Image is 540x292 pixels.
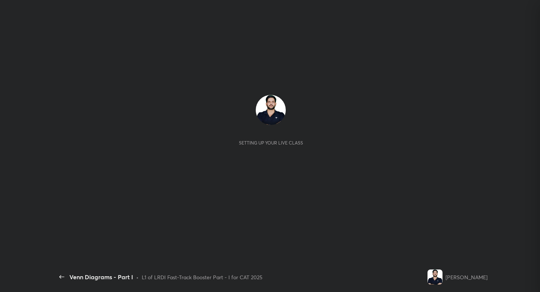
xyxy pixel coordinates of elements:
img: 1c09848962704c2c93b45c2bf87dea3f.jpg [256,95,286,125]
div: L1 of LRDI Fast-Track Booster Part - I for CAT 2025 [142,273,262,281]
div: • [136,273,139,281]
div: [PERSON_NAME] [445,273,487,281]
img: 1c09848962704c2c93b45c2bf87dea3f.jpg [427,269,442,284]
div: Venn Diagrams - Part I [69,272,133,281]
div: Setting up your live class [239,140,303,146]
